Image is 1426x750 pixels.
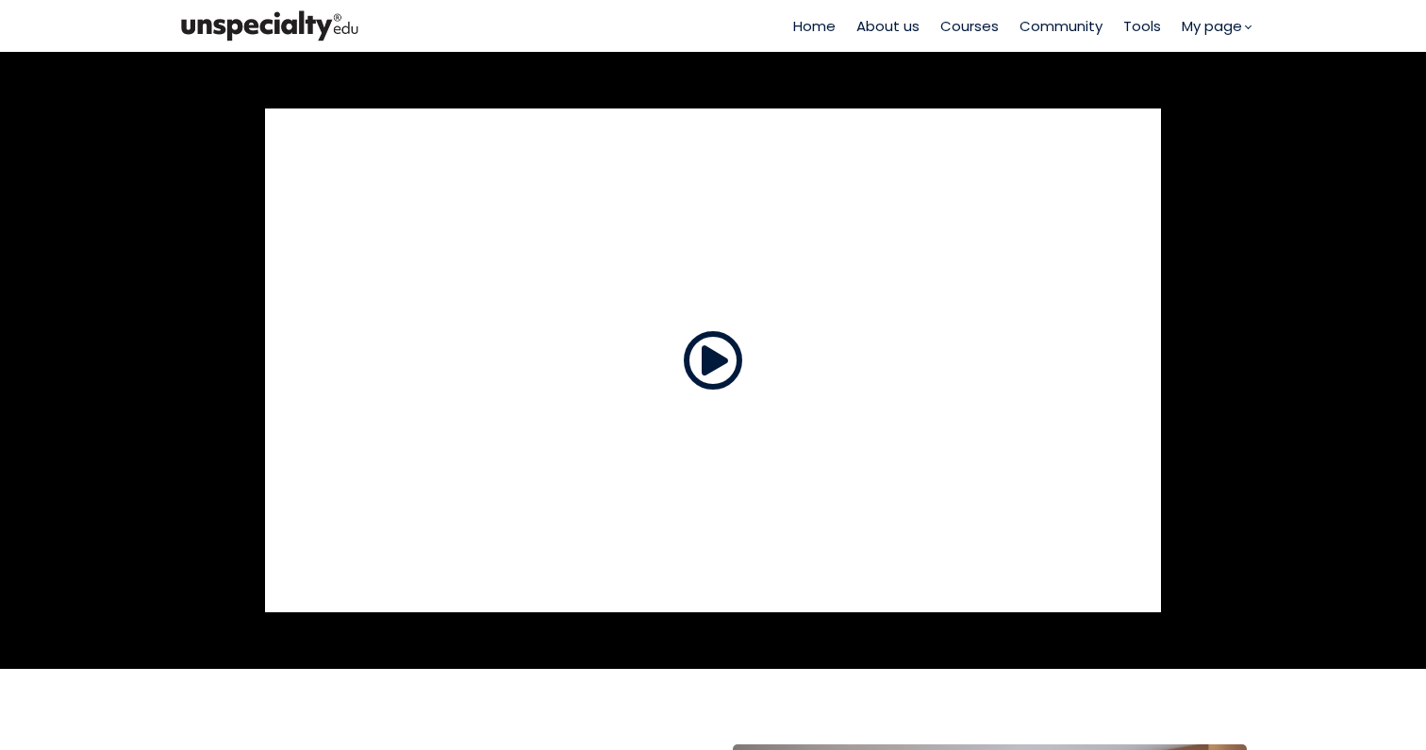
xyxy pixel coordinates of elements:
[1123,15,1161,37] a: Tools
[1020,15,1103,37] a: Community
[1182,15,1251,37] a: My page
[793,15,836,37] a: Home
[175,7,364,45] img: bc390a18feecddb333977e298b3a00a1.png
[940,15,999,37] a: Courses
[856,15,920,37] a: About us
[1182,15,1242,37] span: My page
